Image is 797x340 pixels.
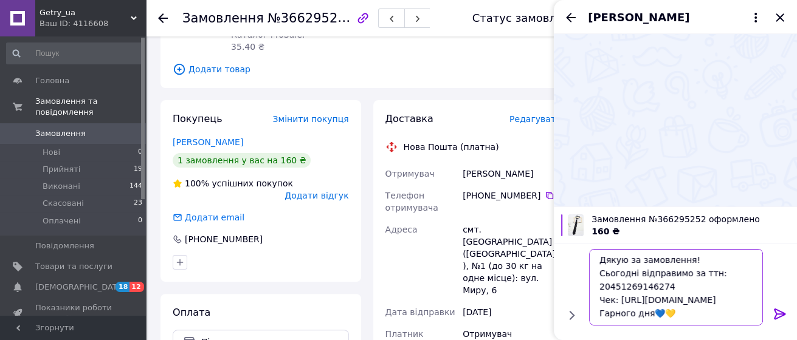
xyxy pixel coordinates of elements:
button: Назад [564,10,578,25]
span: Дата відправки [385,307,455,317]
span: Редагувати [509,114,561,124]
span: Адреса [385,225,418,234]
div: [PHONE_NUMBER] [463,189,561,202]
span: 18 [116,282,129,292]
span: Додати відгук [285,191,348,200]
img: 6770053755_w100_h100_galstuk-dlinnyj-na.jpg [568,214,584,236]
div: 1 замовлення у вас на 160 ₴ [173,153,311,168]
span: Getry_ua [40,7,131,18]
span: Замовлення [35,128,86,139]
span: Прийняті [43,164,80,175]
span: 19 [134,164,142,175]
span: Оплата [173,307,210,318]
span: 144 [129,181,142,192]
span: Показники роботи компанії [35,302,112,324]
span: Каталог ProSale: 35.40 ₴ [231,30,305,52]
span: Платник [385,329,424,339]
span: Товари та послуги [35,261,112,272]
span: Додати товар [173,63,561,76]
span: 12 [129,282,143,292]
input: Пошук [6,42,143,64]
a: [PERSON_NAME] [173,137,243,147]
span: Скасовані [43,198,84,209]
span: 160 ₴ [592,226,619,236]
span: [DEMOGRAPHIC_DATA] [35,282,125,293]
button: [PERSON_NAME] [588,10,763,25]
span: Замовлення №366295252 оформлено [592,213,790,225]
span: Повідомлення [35,240,94,251]
span: 0 [138,147,142,158]
span: Змінити покупця [273,114,349,124]
span: [PERSON_NAME] [588,10,689,25]
div: смт. [GEOGRAPHIC_DATA] ([GEOGRAPHIC_DATA].), №1 (до 30 кг на одне місце): вул. Миру, 6 [460,219,564,301]
span: Виконані [43,181,80,192]
button: Показати кнопки [564,307,579,323]
span: Головна [35,75,69,86]
div: [DATE] [460,301,564,323]
div: Додати email [184,211,246,223]
span: 0 [138,216,142,226]
div: Нова Пошта (платна) [401,141,502,153]
div: [PHONE_NUMBER] [184,233,264,245]
textarea: Дякую за замовлення! Сьогодні відправимо за ттн: 20451269146274 Чек: [URL][DOMAIN_NAME] Гарного д... [589,249,763,325]
span: Замовлення та повідомлення [35,96,146,118]
div: Статус замовлення [472,12,584,24]
span: Нові [43,147,60,158]
span: Оплачені [43,216,81,226]
div: [PERSON_NAME] [460,163,564,185]
span: Телефон отримувача [385,191,438,212]
button: Закрити [773,10,787,25]
span: 100% [185,178,209,188]
div: Повернутися назад [158,12,168,24]
span: Доставка [385,113,433,124]
div: Додати email [171,211,246,223]
span: Отримувач [385,169,435,178]
span: №366295252 [267,10,354,25]
span: 23 [134,198,142,209]
div: успішних покупок [173,177,293,189]
span: Замовлення [182,11,264,25]
span: Покупець [173,113,223,124]
div: Ваш ID: 4116608 [40,18,146,29]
